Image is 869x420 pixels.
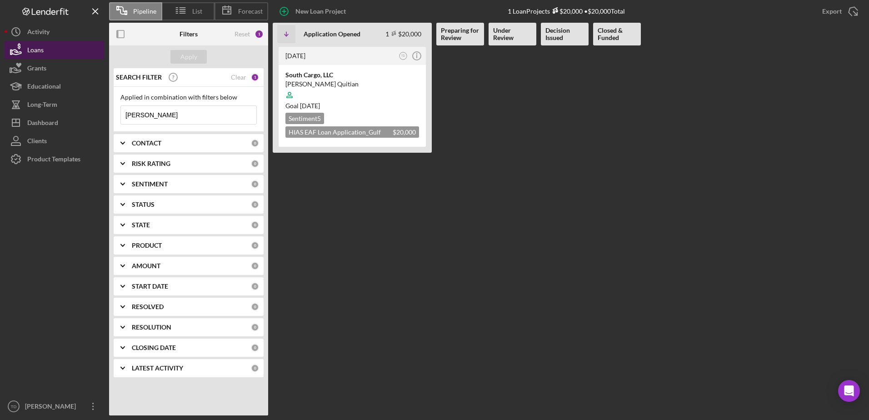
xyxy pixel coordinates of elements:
div: Reset [235,30,250,38]
div: 0 [251,364,259,372]
b: Closed & Funded [598,27,636,41]
button: Long-Term [5,95,105,114]
b: RISK RATING [132,160,170,167]
div: Apply [180,50,197,64]
b: Preparing for Review [441,27,479,41]
div: Educational [27,77,61,98]
button: TD[PERSON_NAME] [5,397,105,415]
div: 1 $20,000 [385,30,421,38]
span: Pipeline [133,8,156,15]
button: Educational [5,77,105,95]
div: Sentiment 5 [285,113,324,124]
span: List [192,8,202,15]
button: Grants [5,59,105,77]
div: 0 [251,303,259,311]
button: Dashboard [5,114,105,132]
div: 0 [251,344,259,352]
b: STATE [132,221,150,229]
a: [DATE]TDSouth Cargo, LLC[PERSON_NAME] QuitianGoal [DATE]Sentiment5HIAS EAF Loan Application_Gulf ... [277,45,427,148]
div: 0 [251,282,259,290]
div: 0 [251,200,259,209]
b: STATUS [132,201,155,208]
button: TD [397,50,410,62]
button: Apply [170,50,207,64]
div: Product Templates [27,150,80,170]
span: Goal [285,102,320,110]
button: New Loan Project [273,2,355,20]
div: 0 [251,262,259,270]
div: 0 [251,221,259,229]
div: Activity [27,23,50,43]
div: New Loan Project [295,2,346,20]
b: Decision Issued [545,27,584,41]
button: Activity [5,23,105,41]
div: Grants [27,59,46,80]
div: 0 [251,323,259,331]
b: Under Review [493,27,532,41]
button: Export [813,2,864,20]
time: 10/10/2025 [300,102,320,110]
div: South Cargo, LLC [285,70,419,80]
time: 2025-08-17 23:05 [285,52,305,60]
div: Dashboard [27,114,58,134]
b: Application Opened [304,30,360,38]
div: Long-Term [27,95,57,116]
text: TD [401,54,405,57]
b: START DATE [132,283,168,290]
div: 1 [255,30,264,39]
b: RESOLVED [132,303,164,310]
b: SENTIMENT [132,180,168,188]
span: $20,000 [393,128,416,136]
b: AMOUNT [132,262,160,270]
b: SEARCH FILTER [116,74,162,81]
button: Product Templates [5,150,105,168]
div: Applied in combination with filters below [120,94,257,101]
div: $20,000 [550,7,583,15]
text: TD [11,404,17,409]
div: 1 Loan Projects • $20,000 Total [508,7,625,15]
div: Open Intercom Messenger [838,380,860,402]
b: CLOSING DATE [132,344,176,351]
div: Export [822,2,842,20]
b: Filters [180,30,198,38]
div: 1 [251,73,259,81]
button: Clients [5,132,105,150]
span: Forecast [238,8,263,15]
div: 0 [251,160,259,168]
div: [PERSON_NAME] [23,397,82,418]
div: Clients [27,132,47,152]
button: Loans [5,41,105,59]
div: [PERSON_NAME] Quitian [285,80,419,89]
div: 0 [251,139,259,147]
div: 0 [251,241,259,250]
div: HIAS EAF Loan Application_Gulf Coast JFCS [285,126,419,138]
div: 0 [251,180,259,188]
b: CONTACT [132,140,161,147]
b: PRODUCT [132,242,162,249]
div: Loans [27,41,44,61]
b: LATEST ACTIVITY [132,365,183,372]
div: Clear [231,74,246,81]
b: RESOLUTION [132,324,171,331]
